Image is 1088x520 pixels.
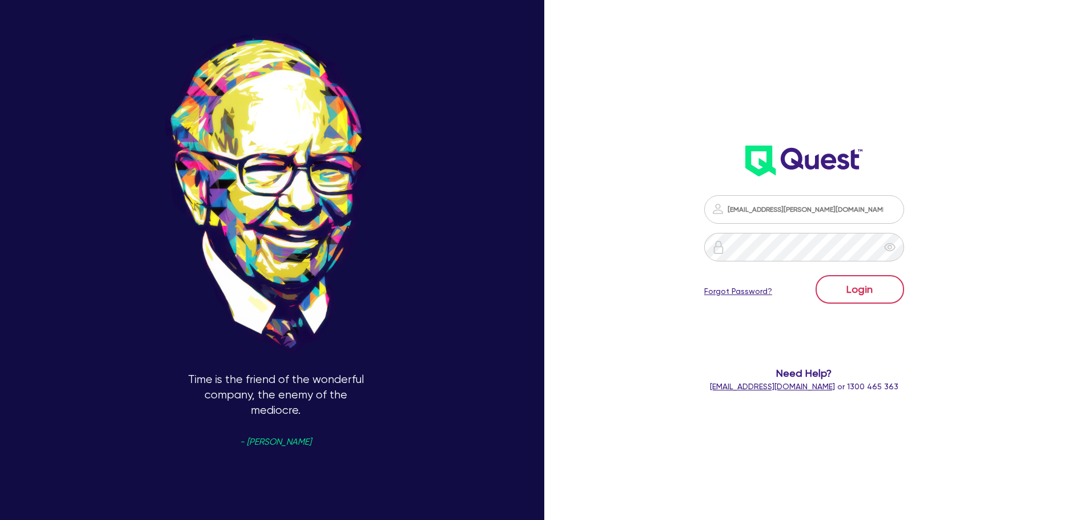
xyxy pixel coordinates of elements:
[816,275,904,304] button: Login
[884,241,896,253] span: eye
[710,382,835,391] a: [EMAIL_ADDRESS][DOMAIN_NAME]
[659,365,950,381] span: Need Help?
[704,195,904,224] input: Email address
[240,438,311,446] span: - [PERSON_NAME]
[711,202,725,216] img: icon-password
[712,240,725,254] img: icon-password
[745,146,862,176] img: wH2k97JdezQIQAAAABJRU5ErkJggg==
[710,382,898,391] span: or 1300 465 363
[704,285,772,297] a: Forgot Password?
